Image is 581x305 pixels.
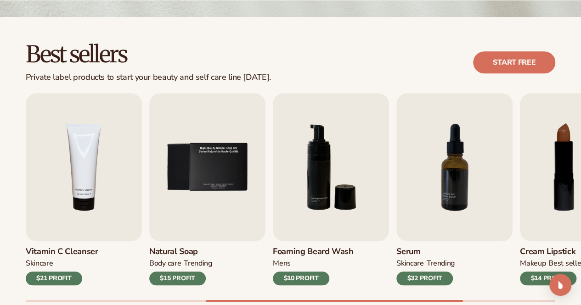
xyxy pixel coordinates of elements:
div: $14 PROFIT [520,272,576,285]
div: $32 PROFIT [396,272,453,285]
a: Start free [473,51,555,73]
h3: Natural Soap [149,247,212,257]
a: 7 / 9 [396,93,513,285]
div: MAKEUP [520,259,546,268]
div: Skincare [26,259,53,268]
h2: Best sellers [26,43,271,67]
div: BODY Care [149,259,181,268]
div: TRENDING [184,259,212,268]
div: $10 PROFIT [273,272,329,285]
h3: Vitamin C Cleanser [26,247,98,257]
div: Private label products to start your beauty and self care line [DATE]. [26,72,271,83]
h3: Foaming beard wash [273,247,354,257]
a: 4 / 9 [26,93,142,285]
h3: Serum [396,247,455,257]
a: 6 / 9 [273,93,389,285]
div: $15 PROFIT [149,272,206,285]
a: 5 / 9 [149,93,265,285]
div: TRENDING [426,259,454,268]
div: SKINCARE [396,259,423,268]
div: Open Intercom Messenger [549,274,571,296]
div: mens [273,259,291,268]
div: $21 PROFIT [26,272,82,285]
